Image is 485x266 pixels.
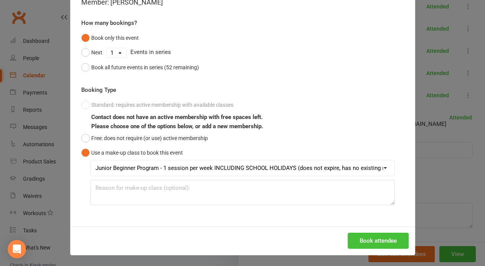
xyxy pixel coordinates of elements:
button: Free: does not require (or use) active membership [81,131,208,145]
button: Book attendee [348,233,409,249]
button: Book all future events in series (52 remaining) [81,60,199,75]
b: Contact does not have an active membership with free spaces left. [91,114,263,121]
b: Please choose one of the options below, or add a new membership. [91,123,263,130]
div: Open Intercom Messenger [8,240,26,258]
label: Booking Type [81,85,116,95]
button: Book only this event [81,31,139,45]
div: Book all future events in series (52 remaining) [91,63,199,72]
label: How many bookings? [81,18,137,28]
div: Events in series [81,45,404,60]
button: Next [81,45,102,60]
button: Use a make-up class to book this event [81,145,183,160]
